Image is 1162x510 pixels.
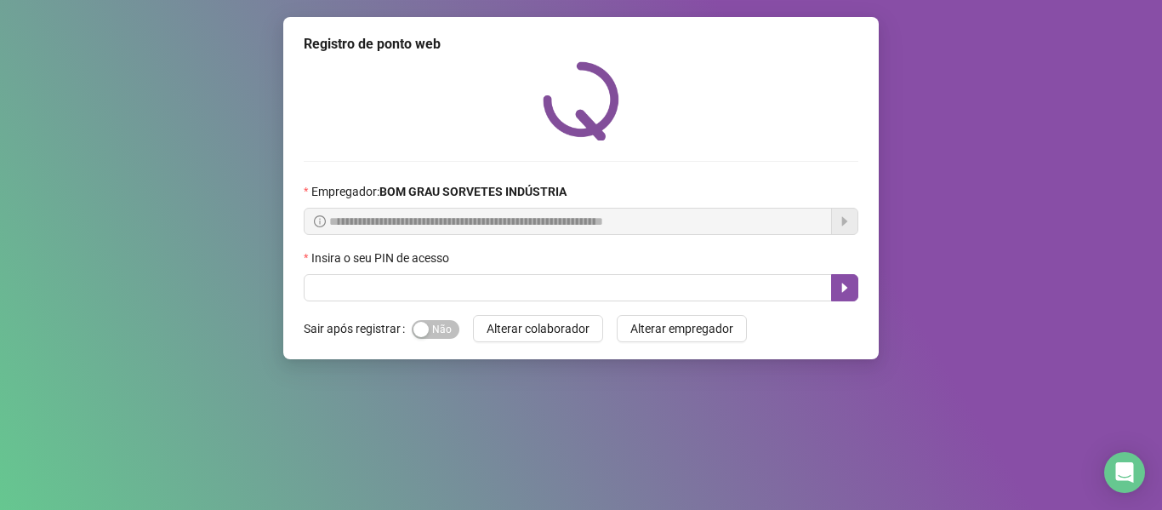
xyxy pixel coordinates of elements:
span: info-circle [314,215,326,227]
span: caret-right [838,281,852,295]
span: Empregador : [311,182,567,201]
button: Alterar colaborador [473,315,603,342]
label: Sair após registrar [304,315,412,342]
div: Registro de ponto web [304,34,858,54]
div: Open Intercom Messenger [1104,452,1145,493]
span: Alterar colaborador [487,319,590,338]
img: QRPoint [543,61,619,140]
button: Alterar empregador [617,315,747,342]
strong: BOM GRAU SORVETES INDÚSTRIA [379,185,567,198]
label: Insira o seu PIN de acesso [304,249,460,267]
span: Alterar empregador [630,319,733,338]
